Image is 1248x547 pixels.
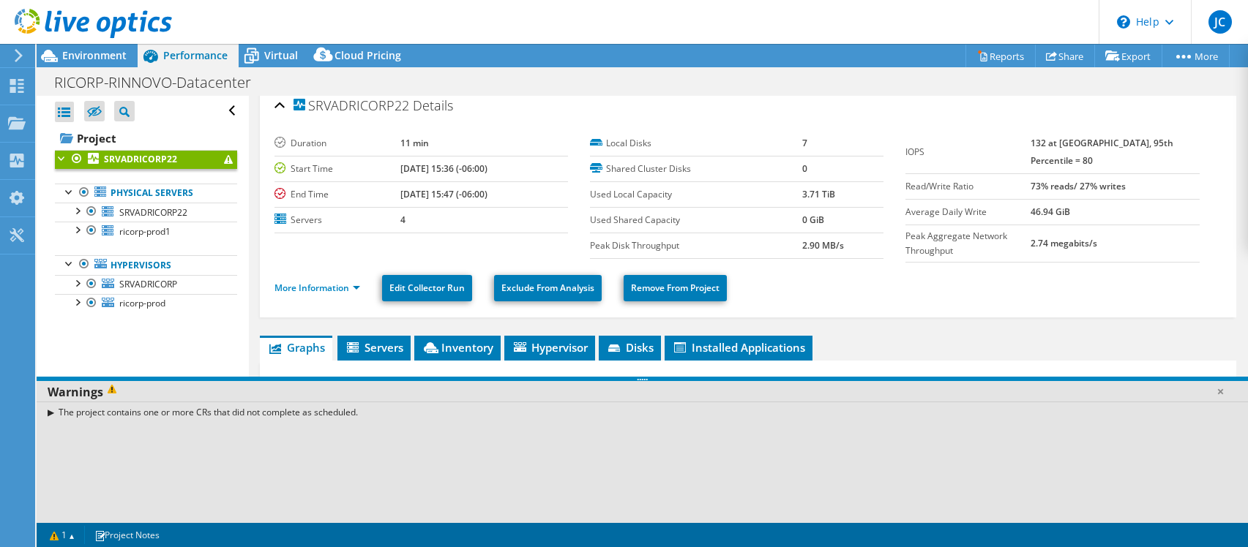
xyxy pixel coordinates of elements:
a: Hypervisors [55,255,237,274]
b: [DATE] 15:47 (-06:00) [400,188,487,200]
span: Disks [606,340,654,355]
span: Installed Applications [672,340,805,355]
label: Duration [274,136,401,151]
label: Average Daily Write [905,205,1030,219]
label: Peak Aggregate Network Throughput [905,229,1030,258]
a: SRVADRICORP [55,275,237,294]
label: Local Disks [590,136,802,151]
a: Project [55,127,237,150]
a: Export [1094,45,1162,67]
a: Remove From Project [624,275,727,301]
span: Hypervisor [512,340,588,355]
label: End Time [274,187,401,202]
label: Read/Write Ratio [905,179,1030,194]
label: Shared Cluster Disks [590,162,802,176]
b: 0 [802,162,807,175]
b: [DATE] 15:36 (-06:00) [400,162,487,175]
span: JC [1208,10,1232,34]
span: Inventory [422,340,493,355]
b: 3.71 TiB [802,188,835,200]
a: Reports [965,45,1036,67]
b: 46.94 GiB [1031,205,1070,218]
b: 0 GiB [802,214,824,226]
a: Edit Collector Run [382,275,472,301]
div: Warnings [37,381,1248,403]
label: Peak Disk Throughput [590,238,802,253]
b: 11 min [400,137,429,149]
b: 132 at [GEOGRAPHIC_DATA], 95th Percentile = 80 [1031,137,1173,167]
label: IOPS [905,145,1030,159]
b: 2.74 megabits/s [1031,237,1097,249]
span: SRVADRICORP22 [119,206,187,219]
label: Used Local Capacity [590,187,802,202]
a: 1 [40,526,85,544]
b: 73% reads/ 27% writes [1031,180,1126,192]
a: Exclude From Analysis [494,275,602,301]
span: Graphs [267,340,325,355]
a: ricorp-prod [55,294,237,313]
a: SRVADRICORP22 [55,150,237,169]
div: The project contains one or more CRs that did not complete as scheduled. [37,401,1248,423]
b: 4 [400,214,406,226]
label: Used Shared Capacity [590,213,802,227]
a: Share [1035,45,1095,67]
span: ricorp-prod [119,297,165,309]
span: Virtual [264,48,298,62]
span: SRVADRICORP22 [294,99,409,113]
span: Details [413,97,453,114]
label: Servers [274,213,401,227]
b: 2.90 MB/s [802,239,844,252]
a: SRVADRICORP22 [55,203,237,222]
a: ricorp-prod1 [55,222,237,241]
span: Servers [345,340,403,355]
span: Performance [163,48,228,62]
span: Environment [62,48,127,62]
b: 7 [802,137,807,149]
a: More Information [274,282,360,294]
span: SRVADRICORP [119,278,177,290]
h1: RICORP-RINNOVO-Datacenter [48,75,274,91]
a: Physical Servers [55,184,237,203]
svg: \n [1117,15,1130,29]
span: ricorp-prod1 [119,225,171,238]
b: SRVADRICORP22 [104,153,177,165]
label: Start Time [274,162,401,176]
span: Cloud Pricing [335,48,401,62]
a: More [1162,45,1230,67]
a: Project Notes [84,526,170,544]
